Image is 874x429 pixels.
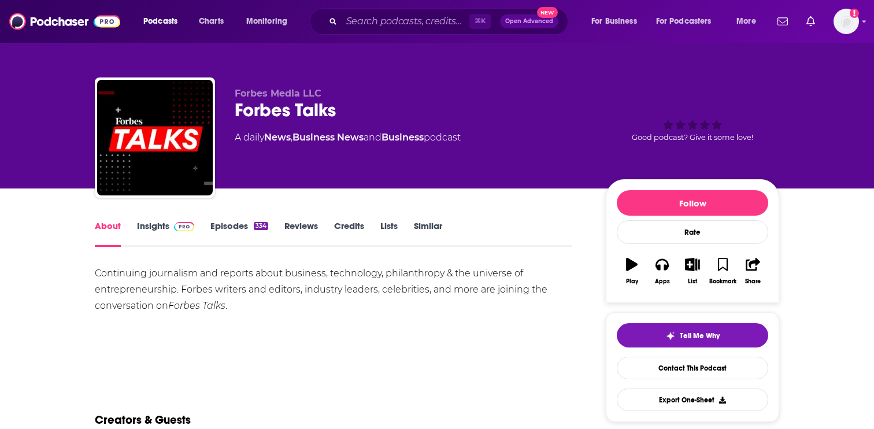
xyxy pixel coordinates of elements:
[95,265,572,314] div: Continuing journalism and reports about business, technology, philanthropy & the universe of entr...
[292,132,364,143] a: Business News
[137,220,194,247] a: InsightsPodchaser Pro
[738,250,768,292] button: Share
[617,323,768,347] button: tell me why sparkleTell Me Why
[728,12,771,31] button: open menu
[834,9,859,34] span: Logged in as Marketing09
[649,12,728,31] button: open menu
[537,7,558,18] span: New
[135,12,192,31] button: open menu
[174,222,194,231] img: Podchaser Pro
[655,278,670,285] div: Apps
[264,132,291,143] a: News
[321,8,579,35] div: Search podcasts, credits, & more...
[709,278,736,285] div: Bookmark
[254,222,268,230] div: 334
[647,250,677,292] button: Apps
[9,10,120,32] img: Podchaser - Follow, Share and Rate Podcasts
[334,220,364,247] a: Credits
[617,389,768,411] button: Export One-Sheet
[626,278,638,285] div: Play
[97,80,213,195] img: Forbes Talks
[850,9,859,18] svg: Add a profile image
[364,132,382,143] span: and
[291,132,292,143] span: ,
[666,331,675,341] img: tell me why sparkle
[191,12,231,31] a: Charts
[617,357,768,379] a: Contact This Podcast
[688,278,697,285] div: List
[210,220,268,247] a: Episodes334
[168,300,225,311] em: Forbes Talks
[677,250,708,292] button: List
[591,13,637,29] span: For Business
[708,250,738,292] button: Bookmark
[617,250,647,292] button: Play
[500,14,558,28] button: Open AdvancedNew
[469,14,491,29] span: ⌘ K
[199,13,224,29] span: Charts
[583,12,651,31] button: open menu
[238,12,302,31] button: open menu
[617,220,768,244] div: Rate
[773,12,792,31] a: Show notifications dropdown
[342,12,469,31] input: Search podcasts, credits, & more...
[834,9,859,34] img: User Profile
[95,413,191,427] h2: Creators & Guests
[505,19,553,24] span: Open Advanced
[656,13,712,29] span: For Podcasters
[380,220,398,247] a: Lists
[95,220,121,247] a: About
[235,131,461,145] div: A daily podcast
[143,13,177,29] span: Podcasts
[606,88,779,160] div: Good podcast? Give it some love!
[680,331,720,341] span: Tell Me Why
[284,220,318,247] a: Reviews
[802,12,820,31] a: Show notifications dropdown
[745,278,761,285] div: Share
[834,9,859,34] button: Show profile menu
[246,13,287,29] span: Monitoring
[414,220,442,247] a: Similar
[235,88,321,99] span: Forbes Media LLC
[617,190,768,216] button: Follow
[382,132,424,143] a: Business
[632,133,753,142] span: Good podcast? Give it some love!
[736,13,756,29] span: More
